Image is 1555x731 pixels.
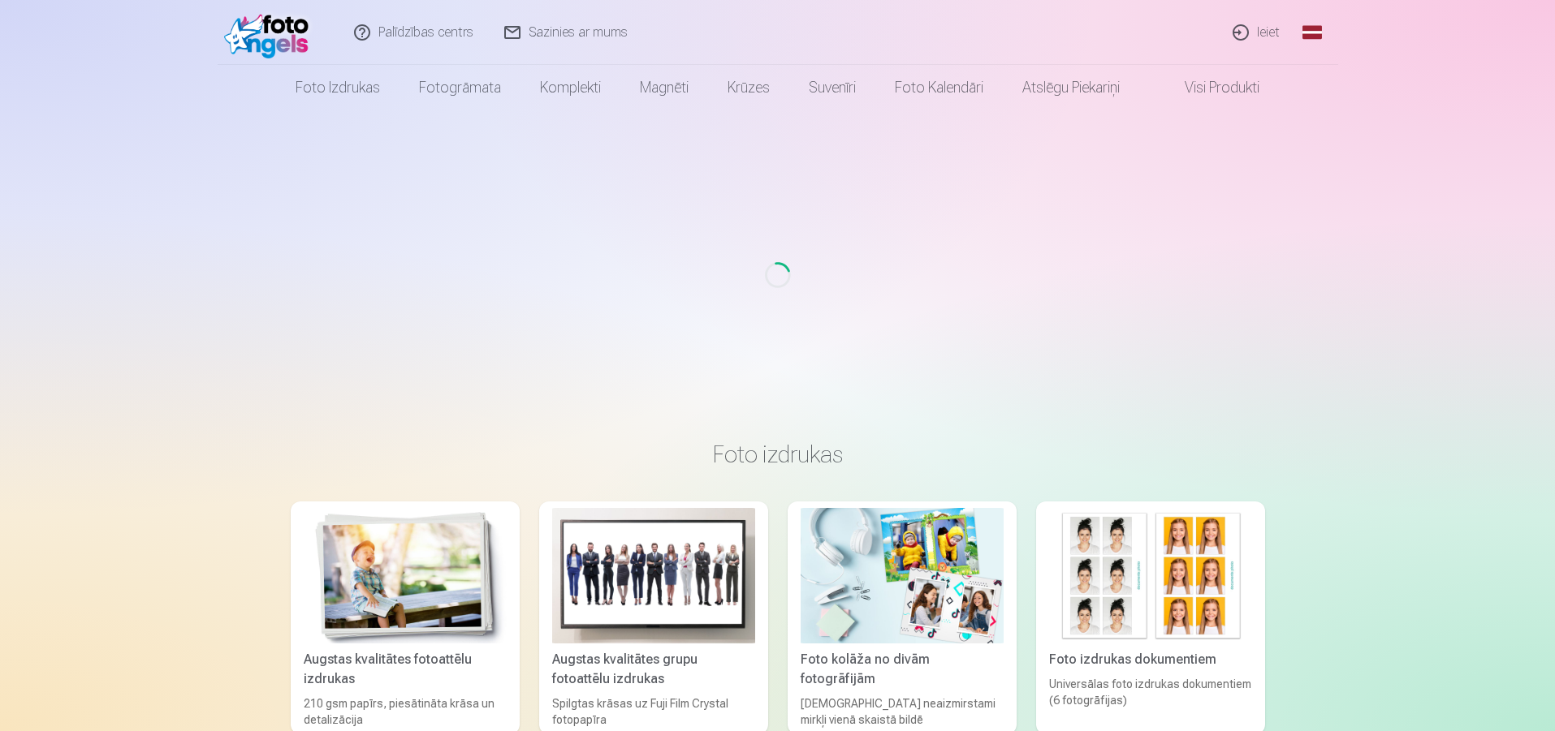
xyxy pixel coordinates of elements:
[708,65,789,110] a: Krūzes
[276,65,400,110] a: Foto izdrukas
[801,508,1004,643] img: Foto kolāža no divām fotogrāfijām
[789,65,875,110] a: Suvenīri
[400,65,520,110] a: Fotogrāmata
[1139,65,1279,110] a: Visi produkti
[304,440,1252,469] h3: Foto izdrukas
[1043,676,1259,728] div: Universālas foto izdrukas dokumentiem (6 fotogrāfijas)
[297,650,513,689] div: Augstas kvalitātes fotoattēlu izdrukas
[224,6,317,58] img: /fa1
[552,508,755,643] img: Augstas kvalitātes grupu fotoattēlu izdrukas
[297,695,513,728] div: 210 gsm papīrs, piesātināta krāsa un detalizācija
[304,508,507,643] img: Augstas kvalitātes fotoattēlu izdrukas
[546,695,762,728] div: Spilgtas krāsas uz Fuji Film Crystal fotopapīra
[794,695,1010,728] div: [DEMOGRAPHIC_DATA] neaizmirstami mirkļi vienā skaistā bildē
[546,650,762,689] div: Augstas kvalitātes grupu fotoattēlu izdrukas
[794,650,1010,689] div: Foto kolāža no divām fotogrāfijām
[1043,650,1259,669] div: Foto izdrukas dokumentiem
[1003,65,1139,110] a: Atslēgu piekariņi
[520,65,620,110] a: Komplekti
[875,65,1003,110] a: Foto kalendāri
[1049,508,1252,643] img: Foto izdrukas dokumentiem
[620,65,708,110] a: Magnēti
